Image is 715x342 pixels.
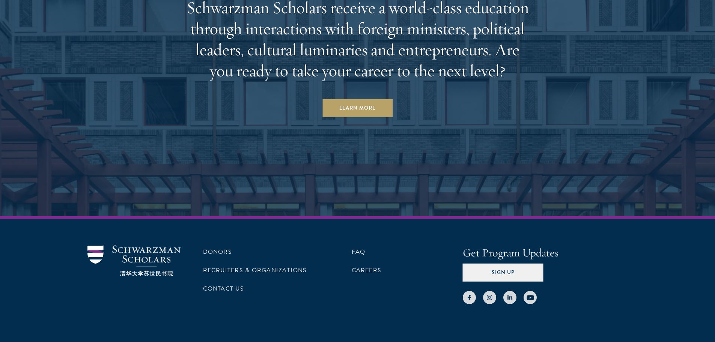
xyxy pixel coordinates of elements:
a: Learn More [322,99,393,117]
img: Schwarzman Scholars [87,246,181,277]
a: Contact Us [203,284,244,293]
a: Recruiters & Organizations [203,266,307,275]
a: FAQ [352,247,366,256]
a: Careers [352,266,382,275]
h4: Get Program Updates [463,246,628,261]
button: Sign Up [463,264,543,282]
a: Donors [203,247,232,256]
